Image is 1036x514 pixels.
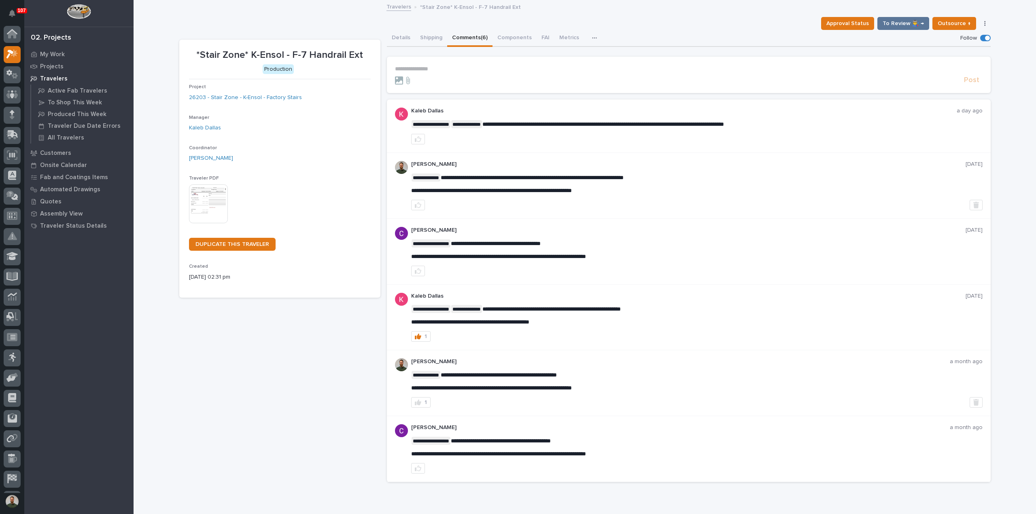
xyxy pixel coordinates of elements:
[821,17,874,30] button: Approval Status
[4,5,21,22] button: Notifications
[411,358,950,365] p: [PERSON_NAME]
[189,273,371,281] p: [DATE] 02:31 pm
[18,8,26,13] p: 107
[411,463,425,474] button: like this post
[24,207,134,220] a: Assembly View
[877,17,929,30] button: To Review 👨‍🏭 →
[411,134,425,144] button: like this post
[263,64,294,74] div: Production
[966,161,983,168] p: [DATE]
[554,30,584,47] button: Metrics
[189,115,209,120] span: Manager
[189,238,276,251] a: DUPLICATE THIS TRAVELER
[938,19,971,28] span: Outsource ↑
[386,2,411,11] a: Travelers
[411,331,431,342] button: 1
[395,293,408,306] img: ACg8ocJFQJZtOpq0mXhEl6L5cbQXDkmdPAf0fdoBPnlMfqfX=s96-c
[883,19,924,28] span: To Review 👨‍🏭 →
[961,76,983,85] button: Post
[950,424,983,431] p: a month ago
[10,10,21,23] div: Notifications107
[31,34,71,42] div: 02. Projects
[537,30,554,47] button: FAI
[24,195,134,207] a: Quotes
[189,264,208,269] span: Created
[189,154,233,163] a: [PERSON_NAME]
[40,75,68,82] p: Travelers
[24,147,134,159] a: Customers
[195,241,269,247] span: DUPLICATE THIS TRAVELER
[411,424,950,431] p: [PERSON_NAME]
[966,293,983,300] p: [DATE]
[493,30,537,47] button: Components
[395,108,408,121] img: ACg8ocJFQJZtOpq0mXhEl6L5cbQXDkmdPAf0fdoBPnlMfqfX=s96-c
[189,49,371,61] p: *Stair Zone* K-Ensol - F-7 Handrail Ext
[966,227,983,234] p: [DATE]
[48,134,84,142] p: All Travelers
[24,60,134,72] a: Projects
[48,111,106,118] p: Produced This Week
[48,123,121,130] p: Traveler Due Date Errors
[24,48,134,60] a: My Work
[40,51,65,58] p: My Work
[48,87,107,95] p: Active Fab Travelers
[411,266,425,276] button: like this post
[395,358,408,371] img: AATXAJw4slNr5ea0WduZQVIpKGhdapBAGQ9xVsOeEvl5=s96-c
[411,108,957,114] p: Kaleb Dallas
[40,222,107,230] p: Traveler Status Details
[189,146,217,150] span: Coordinator
[957,108,983,114] p: a day ago
[40,162,87,169] p: Onsite Calendar
[40,186,100,193] p: Automated Drawings
[40,198,62,205] p: Quotes
[31,132,134,143] a: All Travelers
[189,176,219,181] span: Traveler PDF
[425,400,427,405] div: 1
[411,200,425,210] button: like this post
[31,97,134,108] a: To Shop This Week
[48,99,102,106] p: To Shop This Week
[31,108,134,120] a: Produced This Week
[387,30,415,47] button: Details
[970,397,983,408] button: Delete post
[24,72,134,85] a: Travelers
[411,397,431,408] button: 1
[24,159,134,171] a: Onsite Calendar
[425,334,427,339] div: 1
[24,183,134,195] a: Automated Drawings
[189,85,206,89] span: Project
[411,161,966,168] p: [PERSON_NAME]
[395,424,408,437] img: AItbvmm9XFGwq9MR7ZO9lVE1d7-1VhVxQizPsTd1Fh95=s96-c
[411,227,966,234] p: [PERSON_NAME]
[40,150,71,157] p: Customers
[40,174,108,181] p: Fab and Coatings Items
[395,227,408,240] img: AItbvmm9XFGwq9MR7ZO9lVE1d7-1VhVxQizPsTd1Fh95=s96-c
[189,93,302,102] a: 26203 - Stair Zone - K-Ensol - Factory Stairs
[420,2,521,11] p: *Stair Zone* K-Ensol - F-7 Handrail Ext
[395,161,408,174] img: AATXAJw4slNr5ea0WduZQVIpKGhdapBAGQ9xVsOeEvl5=s96-c
[970,200,983,210] button: Delete post
[415,30,447,47] button: Shipping
[960,35,977,42] p: Follow
[24,220,134,232] a: Traveler Status Details
[447,30,493,47] button: Comments (6)
[189,124,221,132] a: Kaleb Dallas
[411,293,966,300] p: Kaleb Dallas
[826,19,869,28] span: Approval Status
[950,358,983,365] p: a month ago
[40,63,64,70] p: Projects
[24,171,134,183] a: Fab and Coatings Items
[932,17,976,30] button: Outsource ↑
[40,210,83,218] p: Assembly View
[4,493,21,510] button: users-avatar
[31,120,134,131] a: Traveler Due Date Errors
[67,4,91,19] img: Workspace Logo
[964,76,979,85] span: Post
[31,85,134,96] a: Active Fab Travelers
